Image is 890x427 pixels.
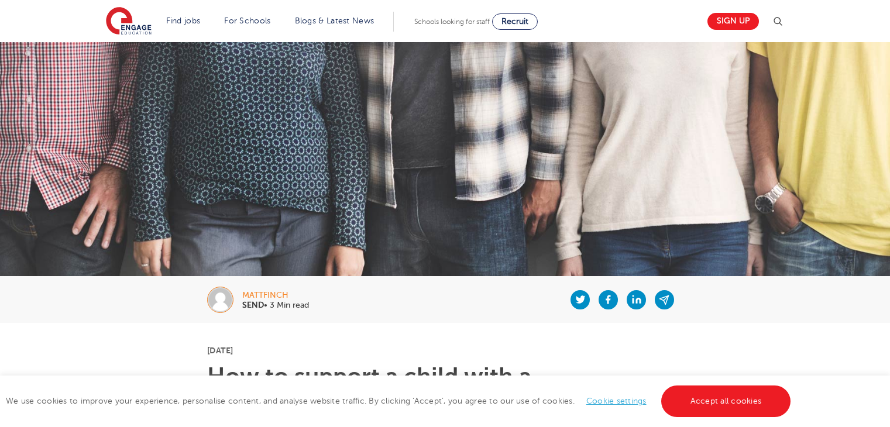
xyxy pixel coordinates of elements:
[586,397,647,405] a: Cookie settings
[295,16,374,25] a: Blogs & Latest News
[501,17,528,26] span: Recruit
[661,385,791,417] a: Accept all cookies
[224,16,270,25] a: For Schools
[6,397,793,405] span: We use cookies to improve your experience, personalise content, and analyse website traffic. By c...
[242,301,264,309] b: SEND
[414,18,490,26] span: Schools looking for staff
[207,346,683,354] p: [DATE]
[166,16,201,25] a: Find jobs
[242,291,309,299] div: mattfinch
[242,301,309,309] p: • 3 Min read
[106,7,152,36] img: Engage Education
[207,365,683,412] h1: How to support a child with a [MEDICAL_DATA] in school
[707,13,759,30] a: Sign up
[492,13,538,30] a: Recruit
